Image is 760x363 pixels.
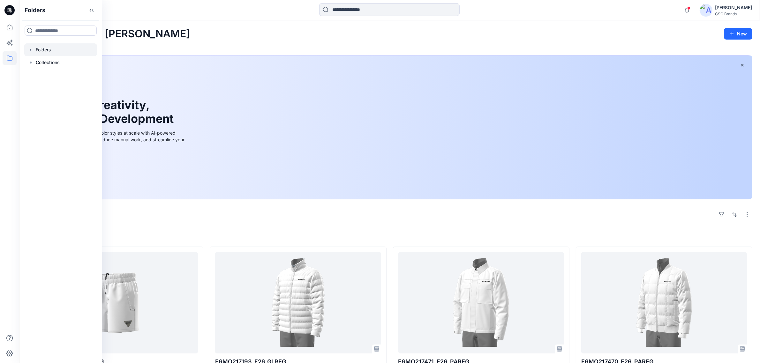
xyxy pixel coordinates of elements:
a: S6YS215906_F26_TDREG [32,252,198,353]
a: F6MO217470_F26_PAREG [581,252,747,353]
div: [PERSON_NAME] [715,4,752,11]
button: New [724,28,752,40]
img: avatar [700,4,712,17]
h2: Welcome back, [PERSON_NAME] [27,28,190,40]
a: F6MO217471_F26_PAREG [398,252,564,353]
h1: Unleash Creativity, Speed Up Development [42,98,177,126]
p: Collections [36,59,60,66]
div: Explore ideas faster and recolor styles at scale with AI-powered tools that boost creativity, red... [42,130,186,150]
a: Discover more [42,157,186,170]
h4: Styles [27,233,752,240]
a: F6MO217193_F26_GLREG [215,252,381,353]
div: CSC Brands [715,11,752,16]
